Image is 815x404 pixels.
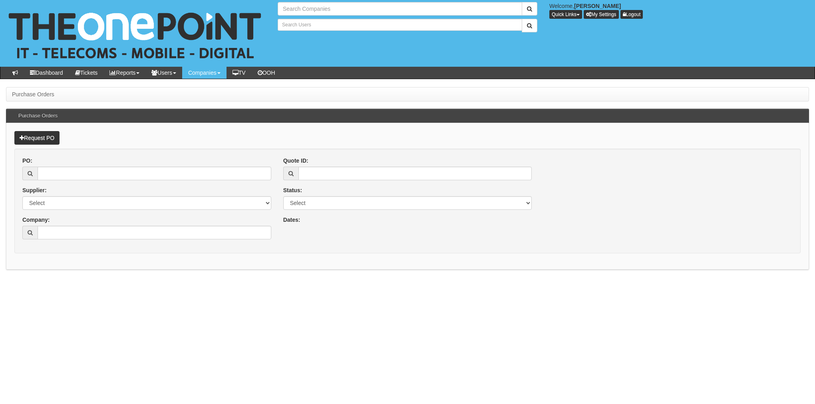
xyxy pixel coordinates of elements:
[278,19,522,31] input: Search Users
[584,10,619,19] a: My Settings
[283,216,300,224] label: Dates:
[227,67,252,79] a: TV
[620,10,643,19] a: Logout
[283,186,302,194] label: Status:
[22,157,32,165] label: PO:
[543,2,815,19] div: Welcome,
[145,67,182,79] a: Users
[283,157,308,165] label: Quote ID:
[22,216,50,224] label: Company:
[103,67,145,79] a: Reports
[12,90,54,98] li: Purchase Orders
[574,3,621,9] b: [PERSON_NAME]
[182,67,227,79] a: Companies
[22,186,47,194] label: Supplier:
[549,10,582,19] button: Quick Links
[69,67,104,79] a: Tickets
[278,2,522,16] input: Search Companies
[24,67,69,79] a: Dashboard
[14,109,62,123] h3: Purchase Orders
[252,67,281,79] a: OOH
[14,131,60,145] a: Request PO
